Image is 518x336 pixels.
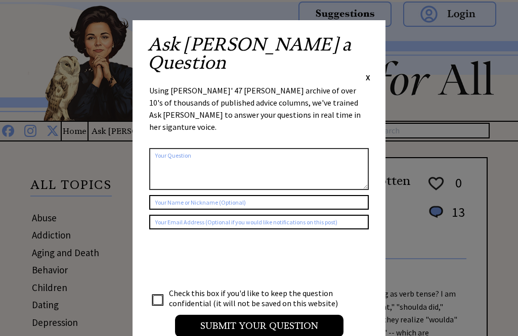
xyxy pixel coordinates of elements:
[148,35,370,72] h2: Ask [PERSON_NAME] a Question
[149,195,369,210] input: Your Name or Nickname (Optional)
[168,287,348,309] td: Check this box if you'd like to keep the question confidential (it will not be saved on this webs...
[366,72,370,82] span: X
[149,239,303,279] iframe: reCAPTCHA
[149,84,369,143] div: Using [PERSON_NAME]' 47 [PERSON_NAME] archive of over 10's of thousands of published advice colum...
[149,215,369,229] input: Your Email Address (Optional if you would like notifications on this post)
